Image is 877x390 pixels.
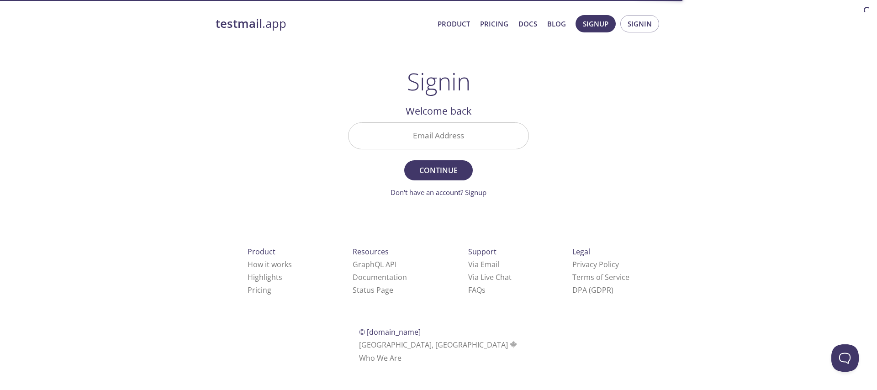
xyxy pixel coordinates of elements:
a: Via Live Chat [468,272,512,282]
span: Product [248,247,275,257]
a: Privacy Policy [572,259,619,269]
button: Continue [404,160,473,180]
a: FAQ [468,285,486,295]
a: GraphQL API [353,259,396,269]
h1: Signin [407,68,470,95]
h2: Welcome back [348,103,529,119]
a: Documentation [353,272,407,282]
a: Terms of Service [572,272,629,282]
span: Signup [583,18,608,30]
a: Via Email [468,259,499,269]
a: Don't have an account? Signup [391,188,486,197]
button: Signup [576,15,616,32]
span: [GEOGRAPHIC_DATA], [GEOGRAPHIC_DATA] [359,340,518,350]
strong: testmail [216,16,262,32]
a: Status Page [353,285,393,295]
span: Continue [414,164,463,177]
a: Highlights [248,272,282,282]
a: Who We Are [359,353,402,363]
span: Legal [572,247,590,257]
a: Pricing [480,18,508,30]
a: How it works [248,259,292,269]
span: Support [468,247,497,257]
iframe: Help Scout Beacon - Open [831,344,859,372]
span: Resources [353,247,389,257]
a: Pricing [248,285,271,295]
button: Signin [620,15,659,32]
a: DPA (GDPR) [572,285,613,295]
span: © [DOMAIN_NAME] [359,327,421,337]
a: Blog [547,18,566,30]
a: testmail.app [216,16,430,32]
span: Signin [628,18,652,30]
span: s [482,285,486,295]
a: Docs [518,18,537,30]
a: Product [438,18,470,30]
